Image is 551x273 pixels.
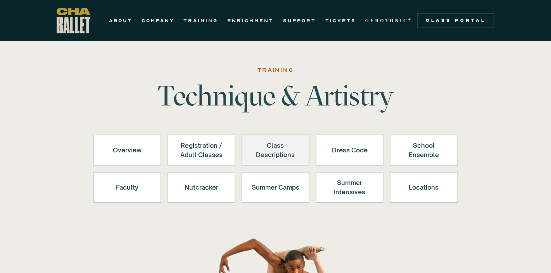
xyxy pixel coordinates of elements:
[252,178,299,197] div: Summer Camps
[316,135,383,166] a: Dress Code
[400,178,447,197] div: Locations
[316,172,383,203] a: Summer Intensives
[252,141,299,159] div: Class Descriptions
[104,141,151,159] div: Overview
[142,16,174,25] a: COMPANY
[390,135,458,166] a: School Ensemble
[326,141,373,159] div: Dress Code
[257,66,293,75] div: Training
[178,141,225,159] div: Registration / Adult Classes
[242,172,309,203] a: Summer Camps
[93,172,161,203] a: Faculty
[390,172,458,203] a: Locations
[183,16,218,25] a: TRAINING
[326,178,373,197] div: Summer Intensives
[365,18,408,23] strong: GYROTONIC
[365,16,413,25] a: GYROTONIC®
[283,16,316,25] a: SUPPORT
[109,16,132,25] a: ABOUT
[104,178,151,197] div: Faculty
[168,135,235,166] a: Registration /Adult Classes
[400,141,447,159] div: School Ensemble
[421,17,490,24] div: Class Portal
[178,178,225,197] div: Nutcracker
[155,82,397,110] h1: Technique & Artistry
[168,172,235,203] a: Nutcracker
[93,135,161,166] a: Overview
[417,13,494,28] a: Class Portal
[325,16,356,25] a: TICKETS
[57,8,90,33] a: home
[242,135,309,166] a: Class Descriptions
[408,17,413,21] sup: ®
[227,16,274,25] a: ENRICHMENT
